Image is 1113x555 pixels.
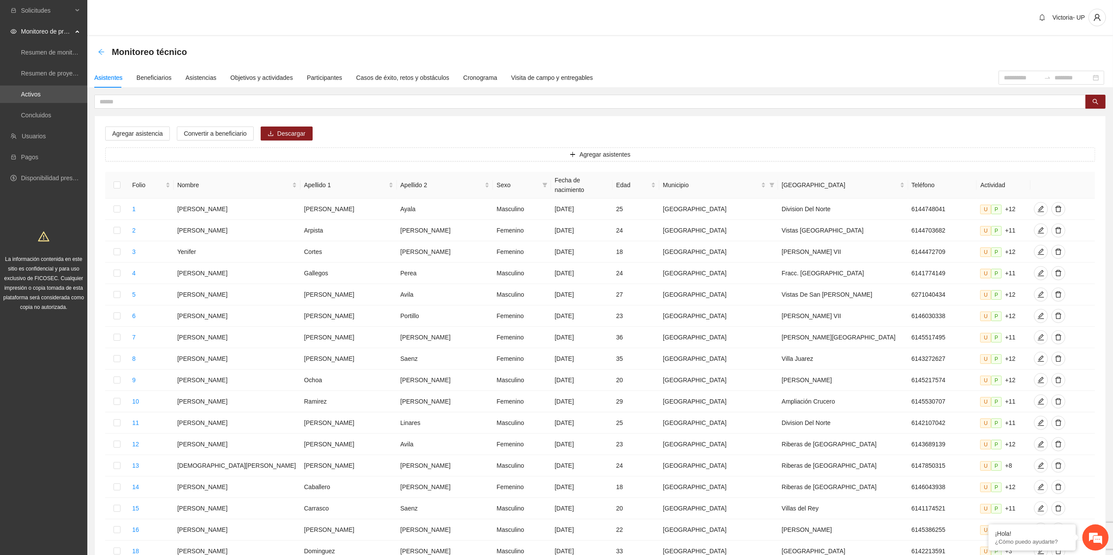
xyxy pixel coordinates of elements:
th: Edad [613,172,659,199]
td: Vistas [GEOGRAPHIC_DATA] [778,220,908,241]
span: Agregar asistentes [579,150,631,159]
td: [PERSON_NAME] [174,220,300,241]
td: Femenino [493,220,551,241]
td: 6143272627 [908,348,977,370]
span: edit [1034,419,1048,426]
a: 1 [132,206,136,212]
button: delete [1051,480,1065,494]
td: 6144703682 [908,220,977,241]
a: 18 [132,548,139,555]
td: [GEOGRAPHIC_DATA] [659,370,778,391]
a: 9 [132,377,136,384]
a: 11 [132,419,139,426]
span: Sexo [496,180,539,190]
span: [GEOGRAPHIC_DATA] [782,180,898,190]
div: Objetivos y actividades [231,73,293,82]
a: Usuarios [22,133,46,140]
a: 12 [132,441,139,448]
span: Victoria- UP [1053,14,1085,21]
td: 6144748041 [908,199,977,220]
td: Masculino [493,199,551,220]
th: Apellido 1 [300,172,397,199]
button: edit [1034,373,1048,387]
td: Masculino [493,284,551,305]
span: delete [1052,355,1065,362]
td: 24 [613,263,659,284]
span: edit [1034,312,1048,319]
td: Linares [397,412,493,434]
td: Division Del Norte [778,199,908,220]
a: 14 [132,483,139,490]
a: 13 [132,462,139,469]
td: [PERSON_NAME][GEOGRAPHIC_DATA] [778,327,908,348]
td: Yenifer [174,241,300,263]
td: Ampliación Crucero [778,391,908,412]
span: swap-right [1044,74,1051,81]
th: Municipio [659,172,778,199]
td: 18 [613,241,659,263]
td: Cortes [300,241,397,263]
span: U [980,290,991,300]
span: U [980,397,991,407]
span: edit [1034,355,1048,362]
td: [PERSON_NAME] [174,370,300,391]
button: plusAgregar asistentes [105,147,1095,161]
td: [DEMOGRAPHIC_DATA][PERSON_NAME] [174,455,300,476]
span: edit [1034,441,1048,448]
span: U [980,269,991,278]
button: edit [1034,480,1048,494]
td: +12 [977,241,1030,263]
td: Ramirez [300,391,397,412]
td: [DATE] [551,199,613,220]
span: delete [1052,270,1065,277]
td: [PERSON_NAME] [174,391,300,412]
span: edit [1034,227,1048,234]
a: 3 [132,248,136,255]
span: to [1044,74,1051,81]
td: [PERSON_NAME] [174,327,300,348]
a: 10 [132,398,139,405]
span: edit [1034,248,1048,255]
span: filter [541,178,549,192]
a: 16 [132,526,139,533]
td: [PERSON_NAME] [397,241,493,263]
td: Femenino [493,391,551,412]
a: Resumen de proyectos aprobados [21,70,114,77]
button: edit [1034,223,1048,237]
td: Ayala [397,199,493,220]
td: [PERSON_NAME] [300,412,397,434]
td: [GEOGRAPHIC_DATA] [659,327,778,348]
th: Actividad [977,172,1030,199]
span: bell [1036,14,1049,21]
td: [DATE] [551,327,613,348]
span: delete [1052,483,1065,490]
td: [DATE] [551,284,613,305]
button: delete [1051,309,1065,323]
div: Minimizar ventana de chat en vivo [143,4,164,25]
td: Arpista [300,220,397,241]
span: edit [1034,398,1048,405]
td: [GEOGRAPHIC_DATA] [659,434,778,455]
button: downloadDescargar [261,127,313,140]
span: U [980,418,991,428]
button: edit [1034,309,1048,323]
th: Fecha de nacimiento [551,172,613,199]
a: 8 [132,355,136,362]
td: Riberas de [GEOGRAPHIC_DATA] [778,434,908,455]
span: edit [1034,483,1048,490]
td: Vistas De San [PERSON_NAME] [778,284,908,305]
span: Folio [132,180,164,190]
td: [GEOGRAPHIC_DATA] [659,199,778,220]
div: Asistentes [94,73,123,82]
td: Femenino [493,327,551,348]
span: U [980,333,991,343]
a: 4 [132,270,136,277]
td: Femenino [493,434,551,455]
button: edit [1034,437,1048,451]
span: U [980,226,991,236]
td: +12 [977,370,1030,391]
span: P [991,226,1002,236]
span: U [980,312,991,321]
span: search [1092,99,1099,106]
button: edit [1034,266,1048,280]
